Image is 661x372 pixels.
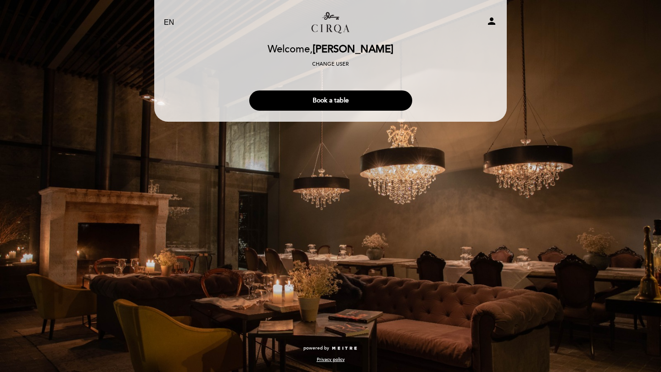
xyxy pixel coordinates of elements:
[303,345,358,351] a: powered by
[486,16,497,27] i: person
[249,90,412,111] button: Book a table
[317,356,345,363] a: Privacy policy
[313,43,393,56] span: [PERSON_NAME]
[273,10,388,35] a: CIRQA
[486,16,497,30] button: person
[309,60,352,68] button: Change user
[268,44,393,55] h2: Welcome,
[303,345,329,351] span: powered by
[331,346,358,351] img: MEITRE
